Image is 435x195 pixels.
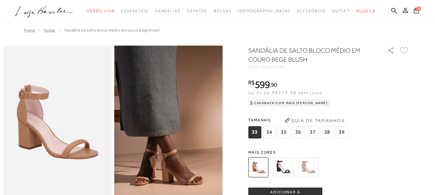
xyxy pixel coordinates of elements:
[155,9,181,13] span: Sandálias
[248,90,323,95] span: ou 5x de R$119,98 sem juros
[238,5,290,17] a: noSubCategoriesText
[248,150,409,154] span: Mais cores
[248,99,330,107] div: Cashback com Mais [PERSON_NAME]
[248,46,369,64] h1: SANDÁLIA DE SALTO BLOCO MÉDIO EM COURO BEGE BLUSH
[255,79,270,90] span: 599
[282,115,347,126] button: Guia de Tamanhos
[248,126,261,138] span: 33
[214,9,232,13] span: Bolsas
[292,126,305,138] span: 36
[412,7,421,16] button: 0
[332,5,350,17] a: noSubCategoriesText
[263,126,276,138] span: 34
[271,81,277,88] span: 90
[248,65,377,69] div: CÓD:
[306,126,319,138] span: 37
[121,9,148,13] span: Essenciais
[121,5,148,17] a: noSubCategoriesText
[24,28,35,32] a: Home
[44,28,55,32] a: Voltar
[356,9,375,13] span: BLOG LB
[248,157,268,177] img: SANDÁLIA DE SALTO BLOCO MÉDIO EM COURO BEGE BLUSH
[321,126,334,138] span: 38
[335,126,348,138] span: 39
[356,5,375,17] a: BLOG LB
[87,5,115,17] a: noSubCategoriesText
[214,5,232,17] a: noSubCategoriesText
[273,157,293,177] img: SANDÁLIA DE SALTO BLOCO MÉDIO EM COURO PRETO
[270,82,277,88] i: ,
[297,5,326,17] a: noSubCategoriesText
[248,80,255,85] i: R$
[417,6,421,11] span: 0
[64,28,160,32] span: SANDÁLIA DE SALTO BLOCO MÉDIO EM COURO BEGE BLUSH
[332,9,350,13] span: Outlet
[155,5,181,17] a: noSubCategoriesText
[297,9,326,13] span: Acessórios
[87,9,115,13] span: Verão Viva
[187,5,207,17] a: noSubCategoriesText
[277,126,290,138] span: 35
[260,65,286,69] span: 116101192
[248,115,350,125] span: Tamanho
[187,9,207,13] span: Sapatos
[298,157,318,177] img: SANDÁLIA DE SALTO BLOCO MÉDIO METALIZADO DOURADO
[238,9,290,13] span: [DEMOGRAPHIC_DATA]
